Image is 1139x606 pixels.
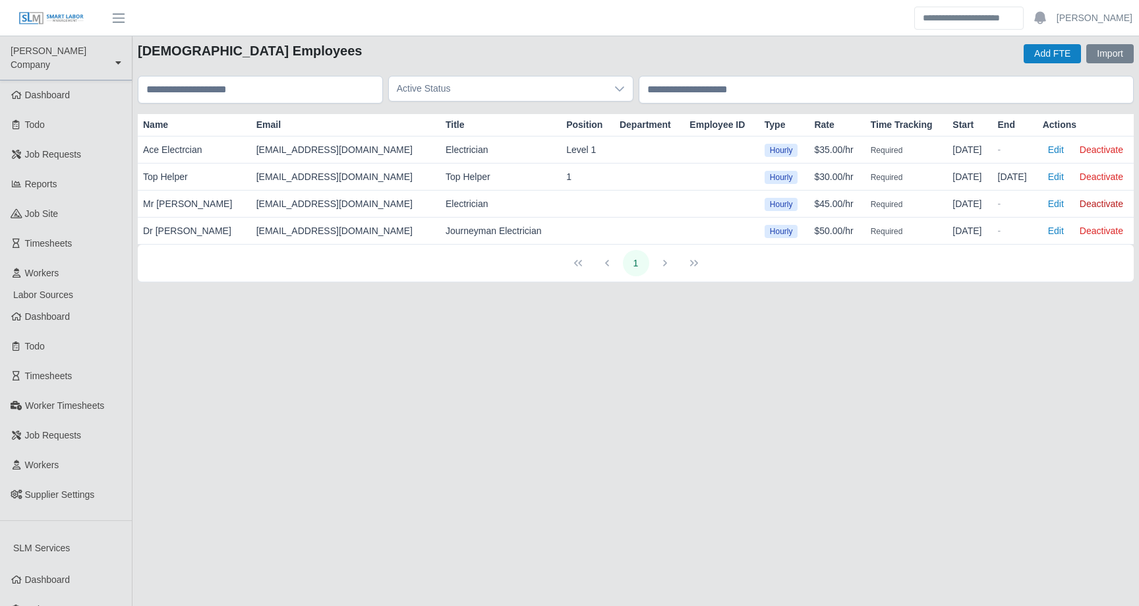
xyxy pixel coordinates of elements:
[138,164,251,191] td: Top Helper
[143,118,168,132] span: Name
[952,144,981,155] span: [DATE]
[25,460,59,470] span: Workers
[25,430,82,440] span: Job Requests
[25,311,71,322] span: Dashboard
[25,400,104,411] span: Worker Timesheets
[689,118,745,132] span: Employee ID
[952,226,981,236] span: [DATE]
[1024,44,1081,63] button: Add FTE
[251,218,440,245] td: [EMAIL_ADDRESS][DOMAIN_NAME]
[256,118,281,132] span: Email
[1074,222,1128,240] button: Deactivate
[251,191,440,218] td: [EMAIL_ADDRESS][DOMAIN_NAME]
[25,489,95,500] span: Supplier Settings
[871,227,903,236] span: Required
[1043,140,1069,159] button: Edit
[814,118,834,132] span: Rate
[25,341,45,351] span: Todo
[871,146,903,155] span: Required
[814,144,853,155] span: $35.00/hr
[1086,44,1134,63] button: Import
[18,11,84,26] img: SLM Logo
[1057,11,1132,25] a: [PERSON_NAME]
[1074,140,1128,159] button: Deactivate
[25,119,45,130] span: Todo
[440,164,561,191] td: Top Helper
[814,171,853,182] span: $30.00/hr
[25,268,59,278] span: Workers
[871,200,903,209] span: Required
[952,171,981,182] span: [DATE]
[25,90,71,100] span: Dashboard
[998,118,1015,132] span: End
[25,149,82,160] span: Job Requests
[952,198,981,209] span: [DATE]
[138,136,251,164] td: Ace Electrcian
[871,173,903,182] span: Required
[25,208,59,219] span: job site
[765,198,798,211] span: Hourly
[765,225,798,238] span: Hourly
[1043,195,1069,213] button: Edit
[620,118,671,132] span: Department
[1043,118,1076,132] span: Actions
[998,171,1027,182] span: [DATE]
[440,136,561,164] td: Electrician
[914,7,1024,30] input: Search
[25,574,71,585] span: Dashboard
[561,136,614,164] td: Level 1
[998,144,1001,155] span: -
[1074,167,1128,186] button: Deactivate
[871,118,933,132] span: Time Tracking
[25,179,57,189] span: Reports
[440,191,561,218] td: Electrician
[765,144,798,157] span: Hourly
[13,543,70,553] span: SLM Services
[1043,222,1069,240] button: Edit
[998,198,1001,209] span: -
[389,76,606,101] span: Active Status
[623,250,649,276] button: Page 1
[998,226,1001,236] span: -
[566,118,602,132] span: Position
[765,171,798,184] span: Hourly
[25,238,73,249] span: Timesheets
[1074,195,1128,213] button: Deactivate
[251,164,440,191] td: [EMAIL_ADDRESS][DOMAIN_NAME]
[138,218,251,245] td: Dr [PERSON_NAME]
[251,136,440,164] td: [EMAIL_ADDRESS][DOMAIN_NAME]
[952,118,974,132] span: Start
[138,42,362,60] h2: [DEMOGRAPHIC_DATA] Employees
[814,226,853,236] span: $50.00/hr
[561,164,614,191] td: 1
[25,371,73,381] span: Timesheets
[446,118,465,132] span: Title
[814,198,853,209] span: $45.00/hr
[1043,167,1069,186] button: Edit
[138,191,251,218] td: Mr [PERSON_NAME]
[13,289,73,300] span: Labor Sources
[440,218,561,245] td: Journeyman Electrician
[765,118,786,132] span: Type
